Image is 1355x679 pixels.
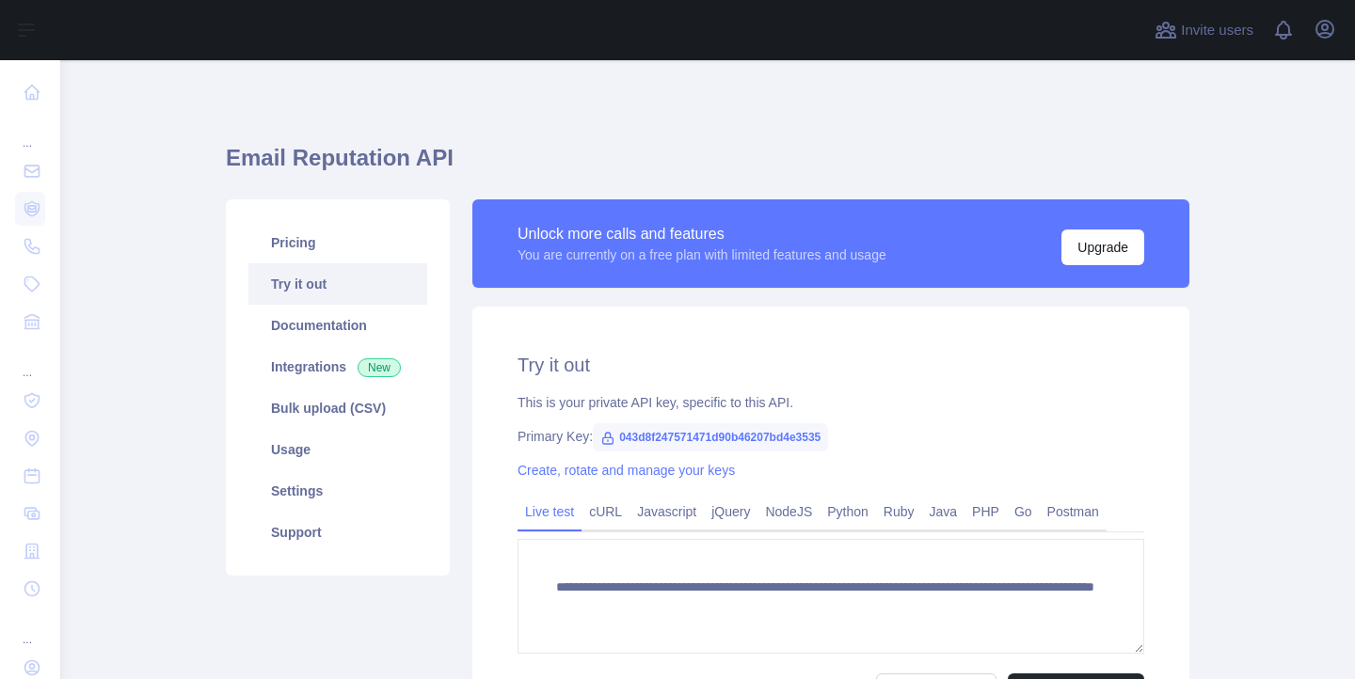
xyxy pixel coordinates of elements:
a: Try it out [248,263,427,305]
a: Go [1007,497,1040,527]
a: Java [922,497,965,527]
h1: Email Reputation API [226,143,1189,188]
h2: Try it out [518,352,1144,378]
button: Invite users [1151,15,1257,45]
span: New [358,358,401,377]
a: Python [820,497,876,527]
a: Postman [1040,497,1107,527]
a: Javascript [630,497,704,527]
div: Unlock more calls and features [518,223,886,245]
button: Upgrade [1061,229,1144,265]
a: NodeJS [757,497,820,527]
div: ... [15,342,45,380]
a: Documentation [248,305,427,346]
a: PHP [964,497,1007,527]
div: This is your private API key, specific to this API. [518,393,1144,412]
a: Live test [518,497,582,527]
a: Usage [248,429,427,470]
span: Invite users [1181,20,1253,41]
a: Bulk upload (CSV) [248,387,427,429]
a: jQuery [704,497,757,527]
a: Pricing [248,222,427,263]
a: cURL [582,497,630,527]
a: Ruby [876,497,922,527]
span: 043d8f247571471d90b46207bd4e3535 [593,423,828,451]
a: Settings [248,470,427,512]
a: Create, rotate and manage your keys [518,463,735,478]
a: Integrations New [248,346,427,387]
div: Primary Key: [518,427,1144,446]
div: You are currently on a free plan with limited features and usage [518,245,886,264]
div: ... [15,113,45,150]
div: ... [15,609,45,647]
a: Support [248,512,427,553]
